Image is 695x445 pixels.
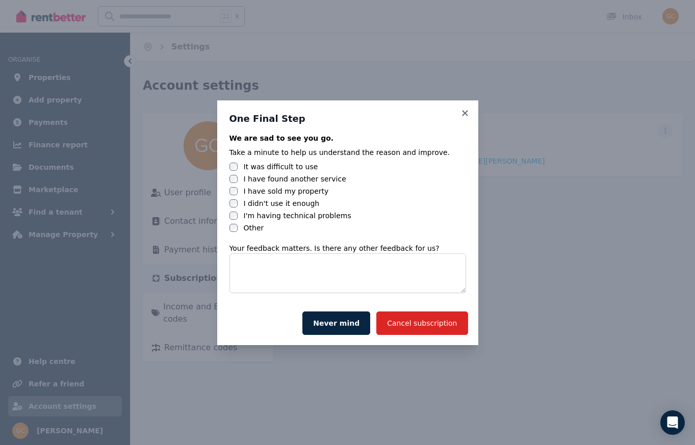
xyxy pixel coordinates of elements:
label: Other [244,223,264,233]
label: I didn't use it enough [244,198,320,208]
div: Take a minute to help us understand the reason and improve. [229,147,466,158]
label: I have found another service [244,174,346,184]
div: We are sad to see you go. [229,133,466,143]
label: I'm having technical problems [244,211,351,221]
button: Cancel subscription [376,311,468,335]
div: Open Intercom Messenger [660,410,685,435]
label: I have sold my property [244,186,329,196]
div: Your feedback matters. Is there any other feedback for us? [229,243,466,253]
button: Never mind [302,311,370,335]
h3: One Final Step [229,113,466,125]
label: It was difficult to use [244,162,318,172]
